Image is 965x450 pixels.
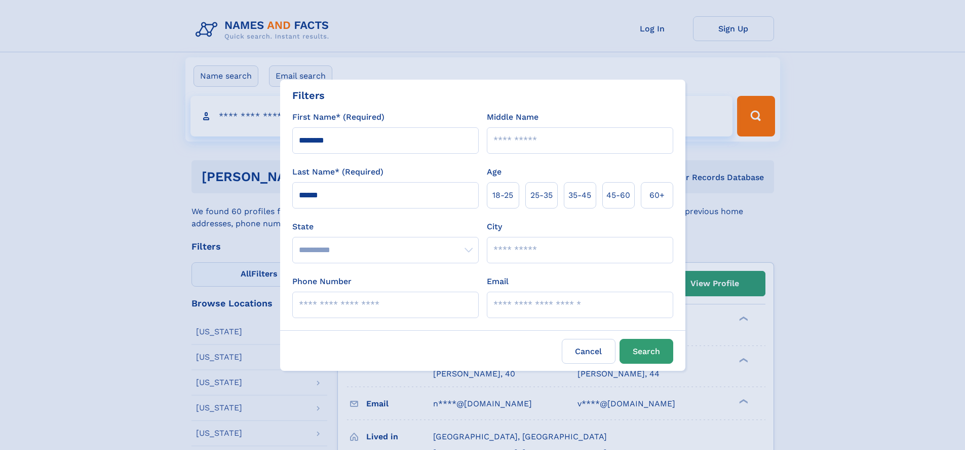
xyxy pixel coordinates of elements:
[487,275,509,288] label: Email
[649,189,665,201] span: 60+
[292,166,383,178] label: Last Name* (Required)
[487,221,502,233] label: City
[530,189,553,201] span: 25‑35
[487,166,501,178] label: Age
[487,111,538,123] label: Middle Name
[620,339,673,364] button: Search
[562,339,615,364] label: Cancel
[292,275,352,288] label: Phone Number
[292,88,325,103] div: Filters
[492,189,513,201] span: 18‑25
[606,189,630,201] span: 45‑60
[568,189,591,201] span: 35‑45
[292,111,384,123] label: First Name* (Required)
[292,221,479,233] label: State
